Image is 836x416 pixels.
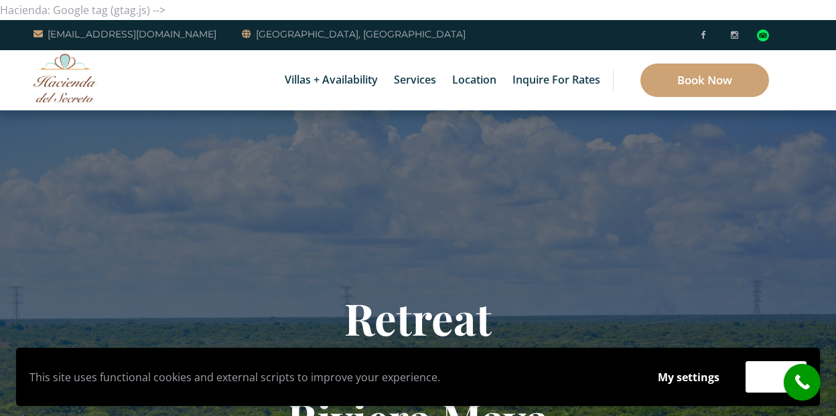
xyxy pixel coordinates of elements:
i: call [787,367,817,397]
a: Book Now [640,64,769,97]
a: Inquire for Rates [506,50,607,110]
a: [GEOGRAPHIC_DATA], [GEOGRAPHIC_DATA] [242,26,466,42]
a: Services [387,50,443,110]
a: [EMAIL_ADDRESS][DOMAIN_NAME] [33,26,216,42]
a: Villas + Availability [278,50,385,110]
button: Accept [746,361,807,393]
p: This site uses functional cookies and external scripts to improve your experience. [29,367,632,387]
a: Location [445,50,503,110]
img: Awesome Logo [33,54,97,102]
a: call [784,364,821,401]
div: Read traveler reviews on Tripadvisor [757,29,769,41]
button: My settings [645,362,732,393]
img: Tripadvisor_logomark.svg [757,29,769,41]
